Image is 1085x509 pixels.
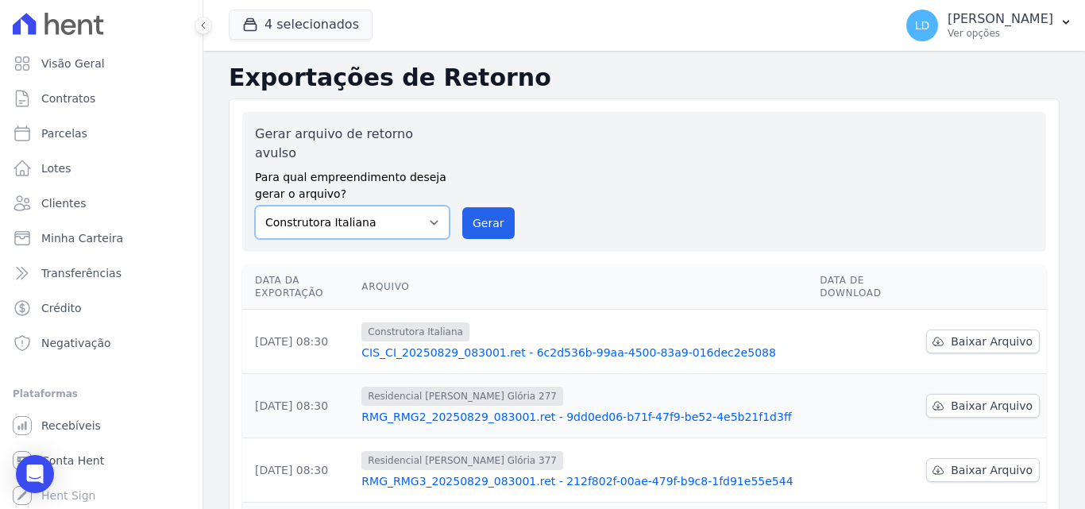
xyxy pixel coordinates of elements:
[255,125,450,163] label: Gerar arquivo de retorno avulso
[361,345,807,361] a: CIS_CI_20250829_083001.ret - 6c2d536b-99aa-4500-83a9-016dec2e5088
[361,451,563,470] span: Residencial [PERSON_NAME] Glória 377
[926,330,1040,353] a: Baixar Arquivo
[41,160,71,176] span: Lotes
[229,10,373,40] button: 4 selecionados
[894,3,1085,48] button: LD [PERSON_NAME] Ver opções
[813,264,920,310] th: Data de Download
[6,327,196,359] a: Negativação
[41,453,104,469] span: Conta Hent
[242,438,355,503] td: [DATE] 08:30
[361,387,563,406] span: Residencial [PERSON_NAME] Glória 277
[41,195,86,211] span: Clientes
[255,163,450,202] label: Para qual empreendimento deseja gerar o arquivo?
[6,222,196,254] a: Minha Carteira
[41,335,111,351] span: Negativação
[948,27,1053,40] p: Ver opções
[229,64,1060,92] h2: Exportações de Retorno
[41,418,101,434] span: Recebíveis
[41,230,123,246] span: Minha Carteira
[951,462,1033,478] span: Baixar Arquivo
[6,48,196,79] a: Visão Geral
[41,56,105,71] span: Visão Geral
[41,91,95,106] span: Contratos
[6,118,196,149] a: Parcelas
[242,310,355,374] td: [DATE] 08:30
[361,409,807,425] a: RMG_RMG2_20250829_083001.ret - 9dd0ed06-b71f-47f9-be52-4e5b21f1d3ff
[41,125,87,141] span: Parcelas
[355,264,813,310] th: Arquivo
[41,265,122,281] span: Transferências
[6,292,196,324] a: Crédito
[16,455,54,493] div: Open Intercom Messenger
[951,334,1033,349] span: Baixar Arquivo
[41,300,82,316] span: Crédito
[462,207,515,239] button: Gerar
[6,257,196,289] a: Transferências
[6,83,196,114] a: Contratos
[6,410,196,442] a: Recebíveis
[13,384,190,403] div: Plataformas
[926,394,1040,418] a: Baixar Arquivo
[6,445,196,476] a: Conta Hent
[926,458,1040,482] a: Baixar Arquivo
[361,322,469,341] span: Construtora Italiana
[915,20,930,31] span: LD
[6,152,196,184] a: Lotes
[242,264,355,310] th: Data da Exportação
[361,473,807,489] a: RMG_RMG3_20250829_083001.ret - 212f802f-00ae-479f-b9c8-1fd91e55e544
[948,11,1053,27] p: [PERSON_NAME]
[951,398,1033,414] span: Baixar Arquivo
[242,374,355,438] td: [DATE] 08:30
[6,187,196,219] a: Clientes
